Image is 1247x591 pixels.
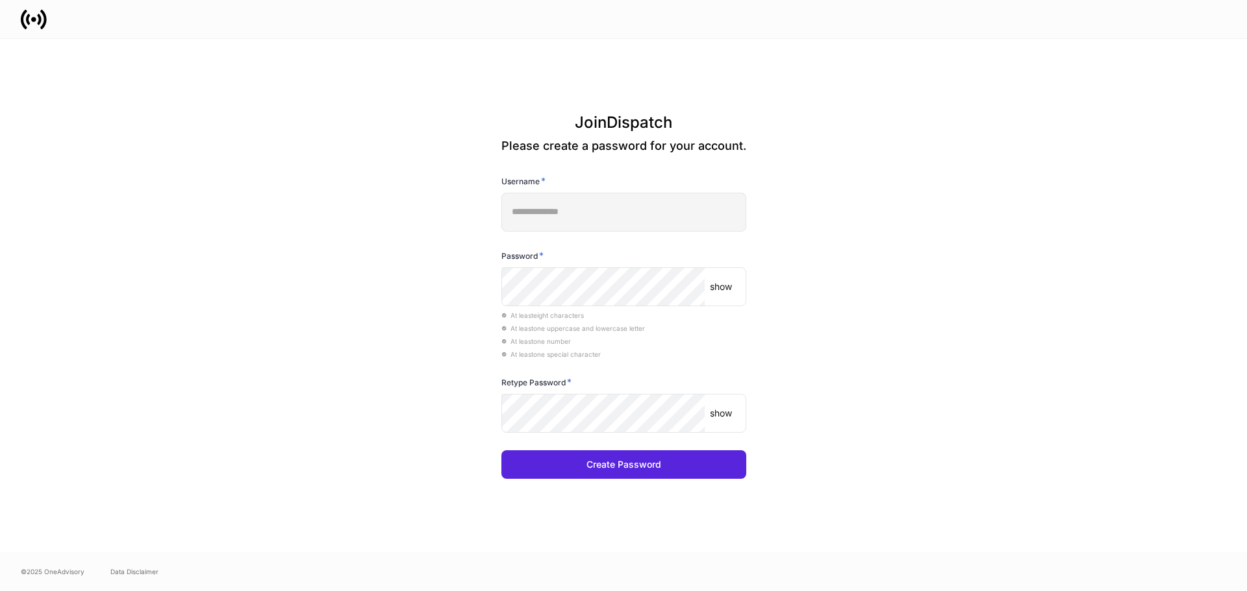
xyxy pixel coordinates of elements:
[501,450,746,479] button: Create Password
[21,566,84,577] span: © 2025 OneAdvisory
[501,311,584,319] span: At least eight characters
[710,407,732,420] p: show
[501,249,544,262] h6: Password
[501,112,746,138] h3: Join Dispatch
[501,350,601,358] span: At least one special character
[501,138,746,154] p: Please create a password for your account.
[710,280,732,293] p: show
[501,324,645,332] span: At least one uppercase and lowercase letter
[110,566,158,577] a: Data Disclaimer
[501,337,571,345] span: At least one number
[501,376,572,389] h6: Retype Password
[586,458,661,471] div: Create Password
[501,175,546,187] h6: Username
